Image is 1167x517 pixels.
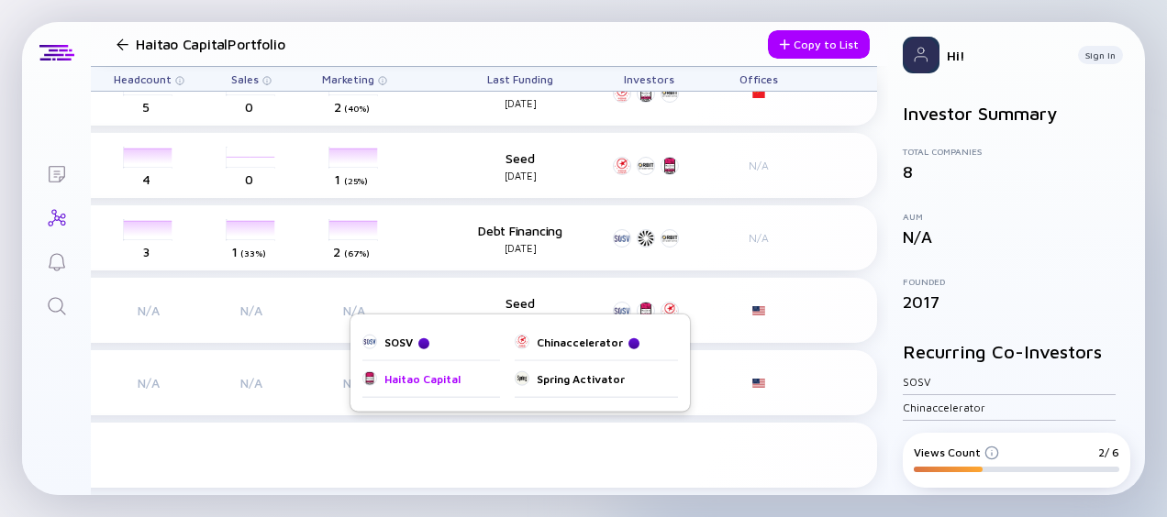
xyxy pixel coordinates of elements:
[903,162,1130,181] div: 8
[903,292,1130,312] div: 2017
[768,30,870,59] button: Copy to List
[903,103,1130,124] h2: Investor Summary
[487,72,553,86] span: Last Funding
[903,146,1130,157] div: Total Companies
[903,276,1130,287] div: Founded
[97,357,200,408] div: N/A
[461,97,580,109] div: [DATE]
[903,341,1130,362] h2: Recurring Co-Investors
[322,72,374,86] span: Marketing
[136,36,285,52] h1: Haitao Capital Portfolio
[914,445,999,459] div: Views Count
[717,231,800,245] div: N/A
[461,295,580,326] div: Seed
[947,48,1063,63] div: Hi!
[362,324,500,361] a: SOSVLeader
[200,357,303,408] div: N/A
[751,89,766,98] img: China Flag
[461,78,580,109] div: Seed
[515,324,678,361] a: ChinacceleratorLeader
[903,211,1130,222] div: AUM
[22,238,91,282] a: Reminders
[22,194,91,238] a: Investor Map
[903,227,1130,247] div: N/A
[22,150,91,194] a: Lists
[384,372,461,386] div: Haitao Capital
[22,282,91,326] a: Search
[1098,445,1119,459] div: 2/ 6
[537,335,623,349] div: Chinaccelerator
[461,242,580,254] div: [DATE]
[303,284,406,335] div: N/A
[97,284,200,335] div: N/A
[303,357,406,408] div: N/A
[461,170,580,181] div: [DATE]
[384,335,413,349] div: SOSV
[1078,46,1123,64] button: Sign In
[231,72,259,86] span: Sales
[461,150,580,181] div: Seed
[537,372,625,386] div: Spring Activator
[200,284,303,335] div: N/A
[903,401,985,414] a: Chinaccelerator
[751,379,766,388] img: United States Flag
[717,67,800,91] div: Offices
[461,223,580,254] div: Debt Financing
[114,72,172,86] span: Headcount
[515,361,678,398] a: Spring Activator
[751,306,766,315] img: United States Flag
[607,67,690,91] div: Investors
[903,375,930,389] a: SOSV
[362,361,500,398] a: Haitao Capital
[717,159,800,172] div: N/A
[903,37,939,73] img: Profile Picture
